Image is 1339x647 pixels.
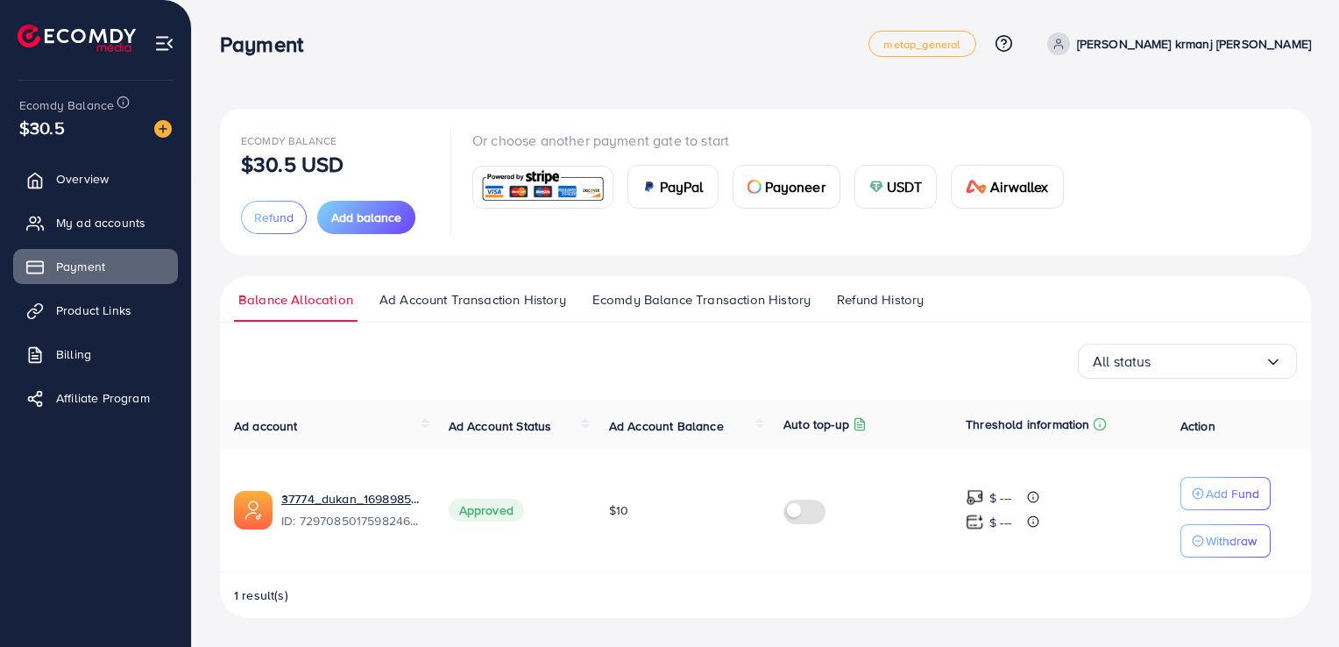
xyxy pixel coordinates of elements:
[765,176,825,197] span: Payoneer
[966,513,984,531] img: top-up amount
[56,258,105,275] span: Payment
[472,130,1078,151] p: Or choose another payment gate to start
[281,490,421,530] div: <span class='underline'>37774_dukan_1698985028838</span></br>7297085017598246914
[254,209,294,226] span: Refund
[379,290,566,309] span: Ad Account Transaction History
[883,39,960,50] span: metap_general
[1078,344,1297,379] div: Search for option
[56,302,131,319] span: Product Links
[642,180,656,194] img: card
[660,176,704,197] span: PayPal
[733,165,840,209] a: cardPayoneer
[837,290,924,309] span: Refund History
[234,491,273,530] img: ic-ads-acc.e4c84228.svg
[951,165,1063,209] a: cardAirwallex
[1180,477,1271,510] button: Add Fund
[13,293,178,328] a: Product Links
[13,380,178,416] a: Affiliate Program
[1265,568,1326,634] iframe: Chat
[154,33,174,53] img: menu
[331,209,401,226] span: Add balance
[472,166,613,209] a: card
[19,115,65,140] span: $30.5
[154,120,172,138] img: image
[241,201,307,234] button: Refund
[281,490,421,508] a: 37774_dukan_1698985028838
[627,165,719,209] a: cardPayPal
[449,499,524,522] span: Approved
[868,31,975,57] a: metap_general
[887,176,923,197] span: USDT
[869,180,883,194] img: card
[783,414,849,435] p: Auto top-up
[241,133,337,148] span: Ecomdy Balance
[13,249,178,284] a: Payment
[1206,530,1257,551] p: Withdraw
[56,389,150,407] span: Affiliate Program
[1040,32,1311,55] a: [PERSON_NAME] krmanj [PERSON_NAME]
[449,417,552,435] span: Ad Account Status
[281,512,421,530] span: ID: 7297085017598246914
[592,290,811,309] span: Ecomdy Balance Transaction History
[13,205,178,240] a: My ad accounts
[747,180,762,194] img: card
[317,201,415,234] button: Add balance
[609,417,724,435] span: Ad Account Balance
[1151,348,1265,375] input: Search for option
[56,345,91,363] span: Billing
[1206,483,1259,504] p: Add Fund
[478,168,607,206] img: card
[990,176,1048,197] span: Airwallex
[966,414,1089,435] p: Threshold information
[238,290,353,309] span: Balance Allocation
[56,214,145,231] span: My ad accounts
[13,337,178,372] a: Billing
[19,96,114,114] span: Ecomdy Balance
[56,170,109,188] span: Overview
[234,417,298,435] span: Ad account
[18,25,136,52] img: logo
[609,501,628,519] span: $10
[1180,524,1271,558] button: Withdraw
[1077,33,1311,54] p: [PERSON_NAME] krmanj [PERSON_NAME]
[13,161,178,196] a: Overview
[241,153,344,174] p: $30.5 USD
[220,32,317,57] h3: Payment
[1180,417,1215,435] span: Action
[1093,348,1151,375] span: All status
[966,180,987,194] img: card
[966,488,984,507] img: top-up amount
[234,587,288,604] span: 1 result(s)
[854,165,938,209] a: cardUSDT
[989,512,1011,533] p: $ ---
[989,487,1011,508] p: $ ---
